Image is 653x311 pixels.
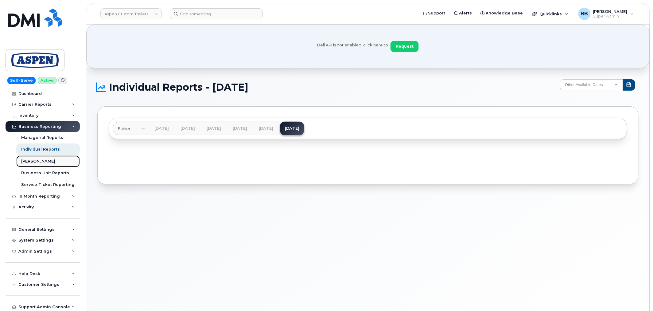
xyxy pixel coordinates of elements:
[118,126,130,132] span: Earlier
[113,122,145,135] a: Earlier
[317,42,388,52] span: Bell API is not enabled, click here to
[280,122,304,135] a: [DATE]
[109,83,248,92] span: Individual Reports - [DATE]
[254,122,278,135] a: [DATE]
[202,122,226,135] a: [DATE]
[396,43,414,49] span: Request
[391,41,419,52] button: Request
[176,122,200,135] a: [DATE]
[150,122,174,135] a: [DATE]
[228,122,252,135] a: [DATE]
